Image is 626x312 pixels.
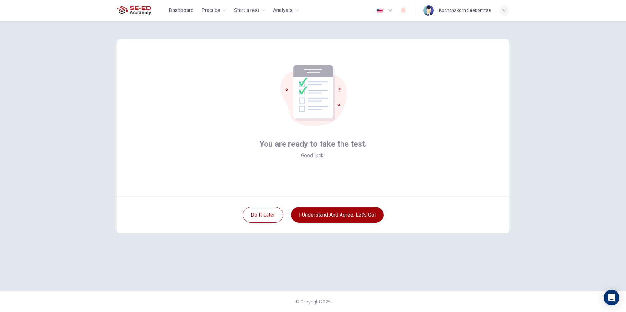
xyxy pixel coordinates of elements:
button: I understand and agree. Let’s go! [291,207,384,223]
span: © Copyright 2025 [295,299,331,304]
button: Do it later [243,207,283,223]
span: You are ready to take the test. [259,139,367,149]
img: Profile picture [423,5,434,16]
button: Start a test [231,5,268,16]
span: Analysis [273,7,293,14]
img: SE-ED Academy logo [117,4,151,17]
button: Analysis [270,5,301,16]
button: Dashboard [166,5,196,16]
img: en [376,8,384,13]
button: Practice [199,5,229,16]
span: Good luck! [301,152,325,160]
a: SE-ED Academy logo [117,4,166,17]
span: Dashboard [169,7,193,14]
span: Start a test [234,7,259,14]
div: Open Intercom Messenger [604,290,619,305]
span: Practice [201,7,220,14]
div: Kochchakorn Seekomtae [439,7,491,14]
